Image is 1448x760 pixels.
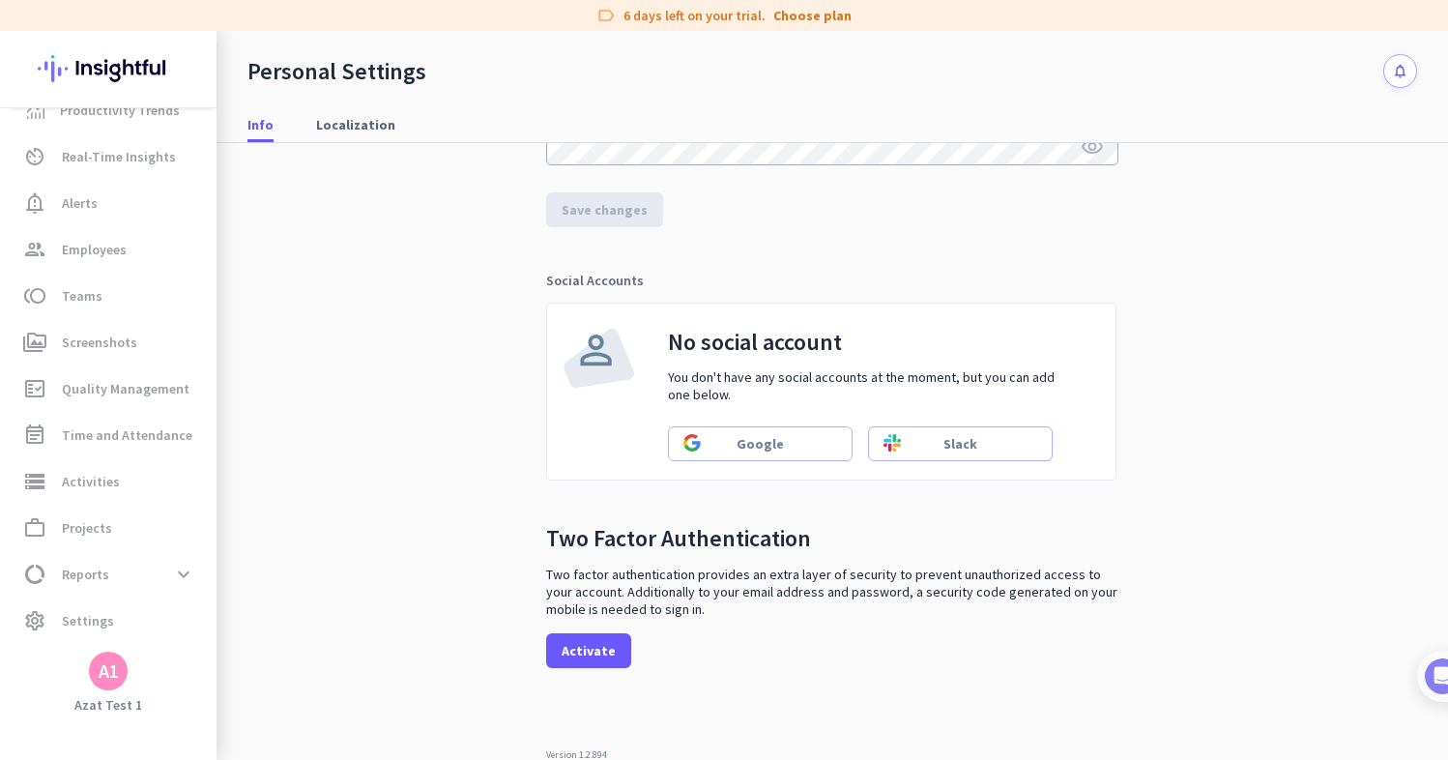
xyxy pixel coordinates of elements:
a: perm_mediaScreenshots [4,319,217,365]
span: Screenshots [62,331,137,354]
p: Two factor authentication provides an extra layer of security to prevent unauthorized access to y... [546,566,1118,618]
div: Social Accounts [546,274,1118,287]
a: data_usageReportsexpand_more [4,551,217,598]
span: Employees [62,238,127,261]
a: work_outlineProjects [4,505,217,551]
i: toll [23,284,46,307]
i: data_usage [23,563,46,586]
a: event_noteTime and Attendance [4,412,217,458]
button: expand_more [166,557,201,592]
a: storageActivities [4,458,217,505]
a: tollTeams [4,273,217,319]
a: groupEmployees [4,226,217,273]
span: Teams [62,284,102,307]
p: You don't have any social accounts at the moment, but you can add one below. [668,368,1067,403]
i: notifications [1392,63,1408,79]
span: Activate [562,641,616,660]
i: settings [23,609,46,632]
a: notification_importantAlerts [4,180,217,226]
span: Settings [62,609,114,632]
img: Sign in using slack [883,434,901,452]
a: Choose plan [773,6,852,25]
span: Activities [62,470,120,493]
h3: No social account [668,327,1067,357]
span: Localization [316,115,395,134]
span: Alerts [62,191,98,215]
i: label [596,6,616,25]
div: Personal Settings [247,57,426,86]
a: settingsSettings [4,598,217,644]
span: Productivity Trends [60,99,180,122]
a: menu-itemProductivity Trends [4,87,217,133]
span: Info [247,115,274,134]
i: av_timer [23,145,46,168]
span: Quality Management [62,377,189,400]
img: Sign in using google [683,434,701,452]
span: Reports [62,563,109,586]
button: Sign in using googleGoogle [668,426,853,461]
button: Activate [546,633,631,668]
h2: Two Factor Authentication [546,527,811,550]
span: Real-Time Insights [62,145,176,168]
i: event_note [23,424,46,447]
span: Google [737,434,784,453]
div: A1 [99,661,119,681]
img: menu-item [27,102,44,119]
a: fact_checkQuality Management [4,365,217,412]
a: av_timerReal-Time Insights [4,133,217,180]
i: fact_check [23,377,46,400]
span: Slack [943,434,977,453]
i: storage [23,470,46,493]
i: notification_important [23,191,46,215]
span: Time and Attendance [62,424,192,447]
button: notifications [1383,54,1417,88]
i: visibility [1081,135,1104,159]
button: Sign in using slackSlack [868,426,1053,461]
i: group [23,238,46,261]
i: work_outline [23,516,46,540]
span: Projects [62,516,112,540]
img: Insightful logo [38,31,179,106]
i: perm_media [23,331,46,354]
img: user-icon [563,327,634,394]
